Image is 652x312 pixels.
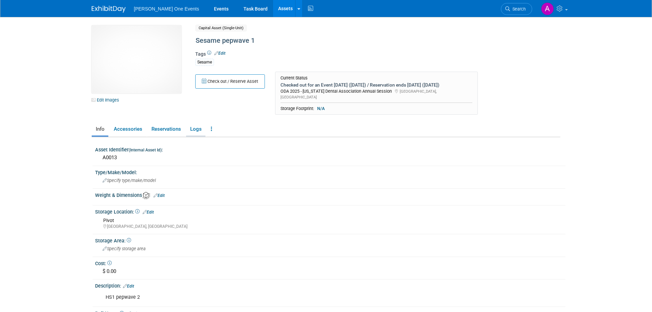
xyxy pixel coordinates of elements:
div: $ 0.00 [100,266,560,277]
a: Edit [123,284,134,289]
div: Type/Make/Model: [95,167,565,176]
a: Edit [214,51,225,56]
div: [GEOGRAPHIC_DATA], [GEOGRAPHIC_DATA] [103,224,560,230]
div: Storage Footprint: [280,106,472,112]
img: Asset Weight and Dimensions [143,192,150,199]
div: Tags [195,51,504,70]
a: Search [501,3,532,15]
img: View Images [92,25,181,93]
div: HS1 pepwave 2 [101,291,477,304]
a: Reservations [147,123,185,135]
a: Logs [186,123,205,135]
span: Capital Asset (Single-Unit) [195,24,247,32]
span: Specify type/make/model [103,178,156,183]
a: Edit Images [92,96,122,104]
a: Edit [153,193,165,198]
div: Asset Identifier : [95,145,565,153]
span: [GEOGRAPHIC_DATA], [GEOGRAPHIC_DATA] [280,89,437,99]
div: Weight & Dimensions [95,190,565,199]
a: Info [92,123,108,135]
div: Storage Location: [95,207,565,216]
div: Current Status [280,75,472,81]
span: Pivot [103,218,114,223]
img: Amanda Bartschi [541,2,554,15]
span: ODA 2025 - [US_STATE] Dental Association Annual Session [280,89,392,94]
span: N/A [315,106,327,112]
span: Search [510,6,526,12]
a: Edit [143,210,154,215]
span: Storage Area: [95,238,131,243]
button: Check out / Reserve Asset [195,74,265,89]
small: (Internal Asset Id) [129,148,162,152]
div: Cost: [95,258,565,267]
img: ExhibitDay [92,6,126,13]
span: [PERSON_NAME] One Events [134,6,199,12]
span: Specify storage area [103,246,146,251]
div: Description: [95,281,565,290]
div: Sesame pepwave 1 [193,35,504,47]
div: Checked out for an Event [DATE] ([DATE]) / Reservation ends [DATE] ([DATE]) [280,82,472,88]
a: Accessories [110,123,146,135]
div: Sesame [195,59,214,66]
div: A0013 [100,152,560,163]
